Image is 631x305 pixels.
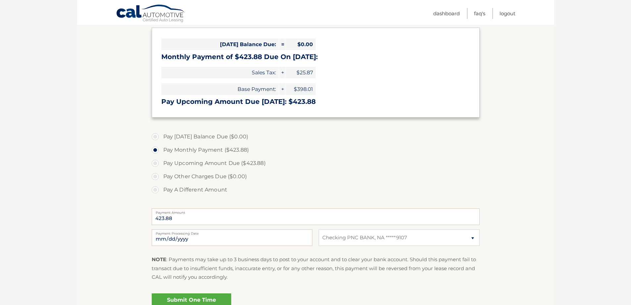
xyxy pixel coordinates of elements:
span: $398.01 [286,83,316,95]
label: Pay Other Charges Due ($0.00) [152,170,480,183]
label: Pay [DATE] Balance Due ($0.00) [152,130,480,143]
label: Payment Processing Date [152,229,312,235]
label: Pay A Different Amount [152,183,480,196]
label: Pay Upcoming Amount Due ($423.88) [152,157,480,170]
input: Payment Amount [152,208,480,225]
span: Sales Tax: [161,67,279,78]
a: FAQ's [474,8,485,19]
strong: NOTE [152,256,166,263]
label: Payment Amount [152,208,480,214]
label: Pay Monthly Payment ($423.88) [152,143,480,157]
h3: Monthly Payment of $423.88 Due On [DATE]: [161,53,470,61]
span: + [279,67,286,78]
a: Cal Automotive [116,4,185,24]
input: Payment Date [152,229,312,246]
span: Base Payment: [161,83,279,95]
span: $0.00 [286,38,316,50]
p: : Payments may take up to 3 business days to post to your account and to clear your bank account.... [152,255,480,281]
a: Dashboard [433,8,460,19]
h3: Pay Upcoming Amount Due [DATE]: $423.88 [161,98,470,106]
span: $25.87 [286,67,316,78]
span: = [279,38,286,50]
a: Logout [500,8,515,19]
span: [DATE] Balance Due: [161,38,279,50]
span: + [279,83,286,95]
